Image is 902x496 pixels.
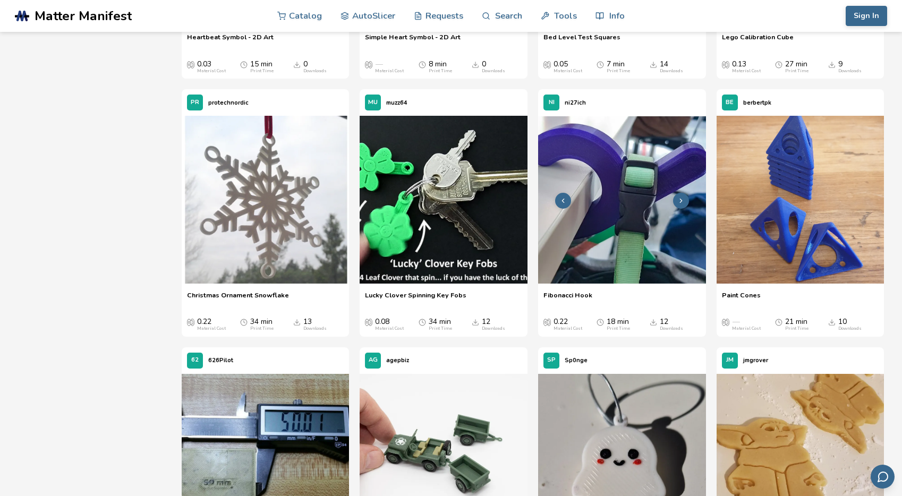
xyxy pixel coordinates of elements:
span: Average Print Time [775,60,782,69]
div: Print Time [250,326,274,331]
span: Downloads [293,318,301,326]
div: 0.05 [554,60,582,74]
span: Average Print Time [419,60,426,69]
span: 62 [191,357,199,364]
div: 8 min [429,60,452,74]
div: 0.13 [732,60,761,74]
div: Material Cost [197,69,226,74]
button: Send feedback via email [871,465,895,489]
span: Average Print Time [240,60,248,69]
span: — [375,60,382,69]
div: 34 min [250,318,274,331]
div: Downloads [660,69,683,74]
div: 7 min [607,60,630,74]
span: Simple Heart Symbol - 2D Art [365,33,461,49]
div: Downloads [838,69,862,74]
span: Downloads [650,60,657,69]
div: 12 [482,318,505,331]
div: Downloads [838,326,862,331]
p: ni27ich [565,97,586,108]
div: 34 min [429,318,452,331]
span: Average Print Time [240,318,248,326]
div: 10 [838,318,862,331]
span: AG [369,357,378,364]
a: Fibonacci Hook [543,291,592,307]
span: Downloads [472,60,479,69]
span: SP [547,357,556,364]
span: JM [726,357,734,364]
div: 0.08 [375,318,404,331]
span: Average Print Time [597,60,604,69]
div: Material Cost [197,326,226,331]
div: 9 [838,60,862,74]
div: Material Cost [554,326,582,331]
div: Downloads [660,326,683,331]
div: Downloads [303,69,327,74]
a: Christmas Ornament Snowflake [187,291,289,307]
span: Average Cost [543,318,551,326]
span: Average Cost [187,60,194,69]
a: Heartbeat Symbol - 2D Art [187,33,274,49]
div: 0 [303,60,327,74]
span: Downloads [293,60,301,69]
a: Paint Cones [722,291,761,307]
span: — [732,318,739,326]
div: Material Cost [554,69,582,74]
span: BE [726,99,734,106]
p: 626Pilot [208,355,233,366]
div: 14 [660,60,683,74]
div: Material Cost [375,326,404,331]
div: 15 min [250,60,274,74]
div: 21 min [785,318,809,331]
button: Sign In [846,6,887,26]
a: Bed Level Test Squares [543,33,620,49]
div: 13 [303,318,327,331]
p: berbertpk [743,97,771,108]
div: Print Time [785,326,809,331]
span: Average Cost [722,318,729,326]
div: Material Cost [732,69,761,74]
span: Downloads [650,318,657,326]
div: 0.22 [554,318,582,331]
span: MU [368,99,378,106]
p: agepbiz [386,355,409,366]
span: Lego Calibration Cube [722,33,794,49]
div: 27 min [785,60,809,74]
span: Average Print Time [419,318,426,326]
span: Average Cost [543,60,551,69]
div: Material Cost [732,326,761,331]
span: Average Cost [365,318,372,326]
p: jmgrover [743,355,768,366]
div: Downloads [482,326,505,331]
div: Downloads [482,69,505,74]
span: Average Print Time [597,318,604,326]
span: Average Cost [187,318,194,326]
p: Sp0nge [565,355,588,366]
div: 0.22 [197,318,226,331]
span: PR [191,99,199,106]
div: Print Time [250,69,274,74]
span: NI [549,99,555,106]
p: protechnordic [208,97,249,108]
span: Downloads [828,60,836,69]
div: Material Cost [375,69,404,74]
span: Average Cost [365,60,372,69]
span: Matter Manifest [35,8,132,23]
div: Downloads [303,326,327,331]
div: Print Time [429,69,452,74]
span: Downloads [828,318,836,326]
div: Print Time [429,326,452,331]
div: Print Time [785,69,809,74]
div: 18 min [607,318,630,331]
span: Average Cost [722,60,729,69]
a: Lucky Clover Spinning Key Fobs [365,291,466,307]
div: Print Time [607,326,630,331]
div: 0 [482,60,505,74]
div: 12 [660,318,683,331]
